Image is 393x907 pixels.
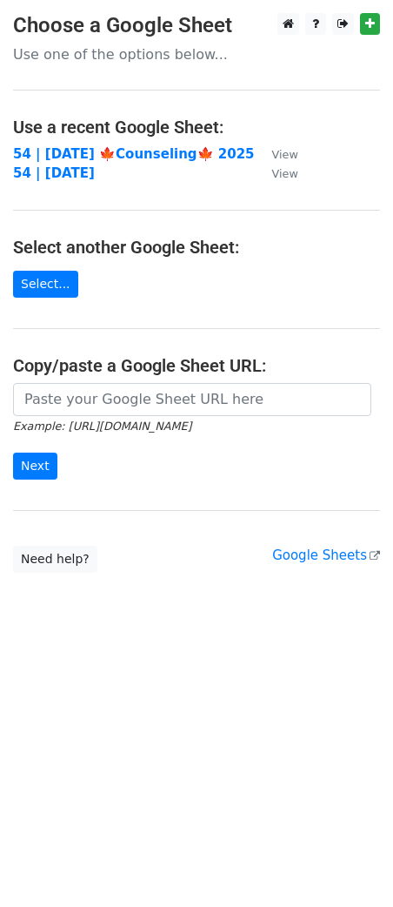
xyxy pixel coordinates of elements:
[13,146,255,162] a: 54 | [DATE] 🍁Counseling🍁 2025
[13,453,57,480] input: Next
[13,383,371,416] input: Paste your Google Sheet URL here
[13,271,78,298] a: Select...
[13,13,380,38] h3: Choose a Google Sheet
[255,146,298,162] a: View
[13,237,380,258] h4: Select another Google Sheet:
[13,117,380,138] h4: Use a recent Google Sheet:
[272,148,298,161] small: View
[13,45,380,64] p: Use one of the options below...
[13,355,380,376] h4: Copy/paste a Google Sheet URL:
[13,546,97,573] a: Need help?
[13,165,95,181] a: 54 | [DATE]
[13,420,191,433] small: Example: [URL][DOMAIN_NAME]
[255,165,298,181] a: View
[272,548,380,563] a: Google Sheets
[272,167,298,180] small: View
